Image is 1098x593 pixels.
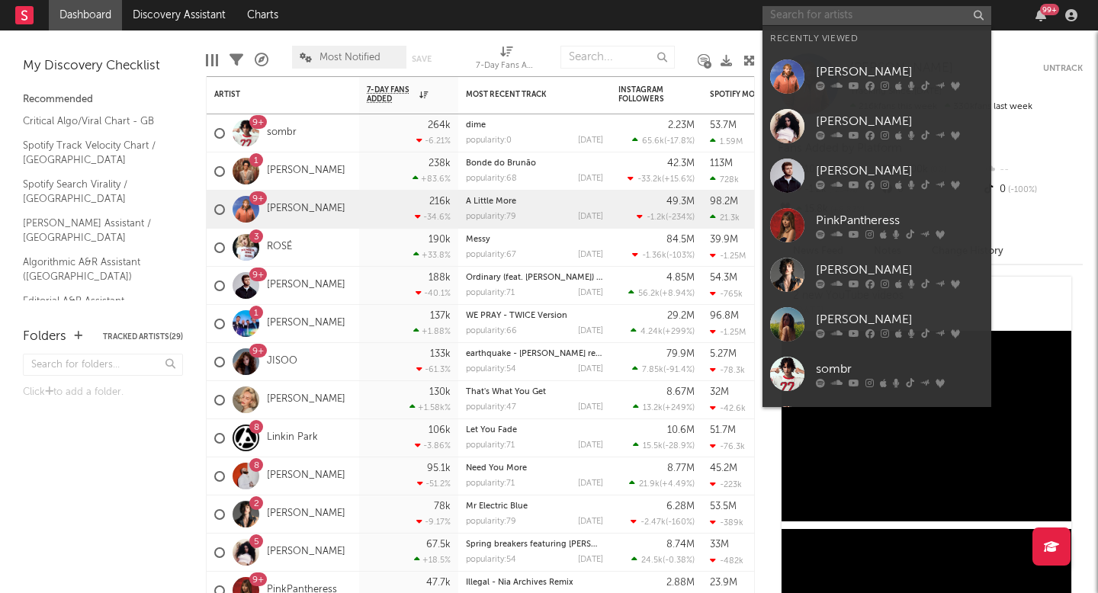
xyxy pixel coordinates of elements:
a: [PERSON_NAME] [267,393,345,406]
a: PinkPantheress [762,200,991,250]
div: Edit Columns [206,38,218,82]
a: sombr [762,349,991,399]
div: popularity: 79 [466,213,516,221]
span: 24.5k [641,556,663,565]
a: JISOO [267,355,297,368]
div: [DATE] [578,327,603,335]
div: -61.3 % [416,364,451,374]
span: -103 % [669,252,692,260]
div: [PERSON_NAME] [816,162,984,180]
div: -51.2 % [417,479,451,489]
a: Messy [466,236,490,244]
div: [DATE] [578,479,603,488]
div: Need You More [466,464,603,473]
div: popularity: 79 [466,518,516,526]
div: Filters [230,38,243,82]
div: Artist [214,90,329,99]
span: 56.2k [638,290,660,298]
div: -76.3k [710,441,745,451]
div: A Little More [466,197,603,206]
div: ( ) [632,250,695,260]
div: 95.1k [427,463,451,473]
div: 113M [710,159,733,168]
div: ( ) [632,364,695,374]
a: Spring breakers featuring [PERSON_NAME] [466,540,635,549]
div: 133k [430,349,451,359]
div: 32M [710,387,729,397]
div: earthquake - Sam Feldt remix [466,350,603,358]
div: +1.88 % [413,326,451,336]
div: 33M [710,540,729,550]
div: [DATE] [578,403,603,412]
a: Need You More [466,464,527,473]
a: Illegal - Nia Archives Remix [466,579,573,587]
a: earthquake - [PERSON_NAME] remix [466,350,610,358]
div: Spotify Monthly Listeners [710,90,824,99]
div: ( ) [631,517,695,527]
div: ( ) [637,212,695,222]
div: ( ) [631,555,695,565]
a: Let You Fade [466,426,517,434]
span: 15.5k [643,442,663,450]
div: 7-Day Fans Added (7-Day Fans Added) [476,57,537,75]
div: 190k [429,235,451,245]
div: Ordinary (feat. Luke Combs) - Live from Lollapalooza [466,274,603,282]
div: Instagram Followers [618,85,672,104]
div: -42.6k [710,403,746,413]
a: WE PRAY - TWICE Version [466,312,567,320]
div: -1.25M [710,327,746,337]
a: ROSÉ [267,241,292,254]
a: The Marías [762,399,991,448]
span: -160 % [668,518,692,527]
div: -1.25M [710,251,746,261]
span: 21.9k [639,480,660,489]
div: popularity: 71 [466,289,515,297]
div: Recently Viewed [770,30,984,48]
span: -1.36k [642,252,666,260]
div: ( ) [628,174,695,184]
div: +18.5 % [414,555,451,565]
div: A&R Pipeline [255,38,268,82]
div: popularity: 67 [466,251,516,259]
div: ( ) [628,288,695,298]
div: [DATE] [578,251,603,259]
div: [DATE] [578,136,603,145]
span: -91.4 % [666,366,692,374]
div: 8.77M [667,463,695,473]
div: Most Recent Track [466,90,580,99]
div: [DATE] [578,213,603,221]
div: ( ) [633,441,695,450]
div: Folders [23,328,66,346]
a: Algorithmic A&R Assistant ([GEOGRAPHIC_DATA]) [23,254,168,285]
div: 49.3M [666,197,695,207]
div: 84.5M [666,235,695,245]
div: 54.3M [710,273,737,283]
div: popularity: 47 [466,403,516,412]
div: My Discovery Checklist [23,57,183,75]
span: 4.24k [640,328,663,336]
div: sombr [816,360,984,378]
div: 96.8M [710,311,739,321]
div: PinkPantheress [816,211,984,229]
span: -17.8 % [666,137,692,146]
div: 238k [429,159,451,168]
a: Mr Electric Blue [466,502,528,511]
div: 45.2M [710,463,737,473]
div: popularity: 66 [466,327,517,335]
div: Click to add a folder. [23,383,183,402]
div: +83.6 % [413,174,451,184]
div: dime [466,121,603,130]
a: [PERSON_NAME] [267,165,345,178]
div: 5.27M [710,349,737,359]
div: 42.3M [667,159,695,168]
span: +249 % [665,404,692,412]
input: Search for artists [762,6,991,25]
div: Recommended [23,91,183,109]
div: popularity: 54 [466,556,516,564]
div: 1.59M [710,136,743,146]
span: 7.85k [642,366,663,374]
div: -34.6 % [415,212,451,222]
a: [PERSON_NAME] [267,317,345,330]
button: Tracked Artists(29) [103,333,183,341]
div: 7-Day Fans Added (7-Day Fans Added) [476,38,537,82]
